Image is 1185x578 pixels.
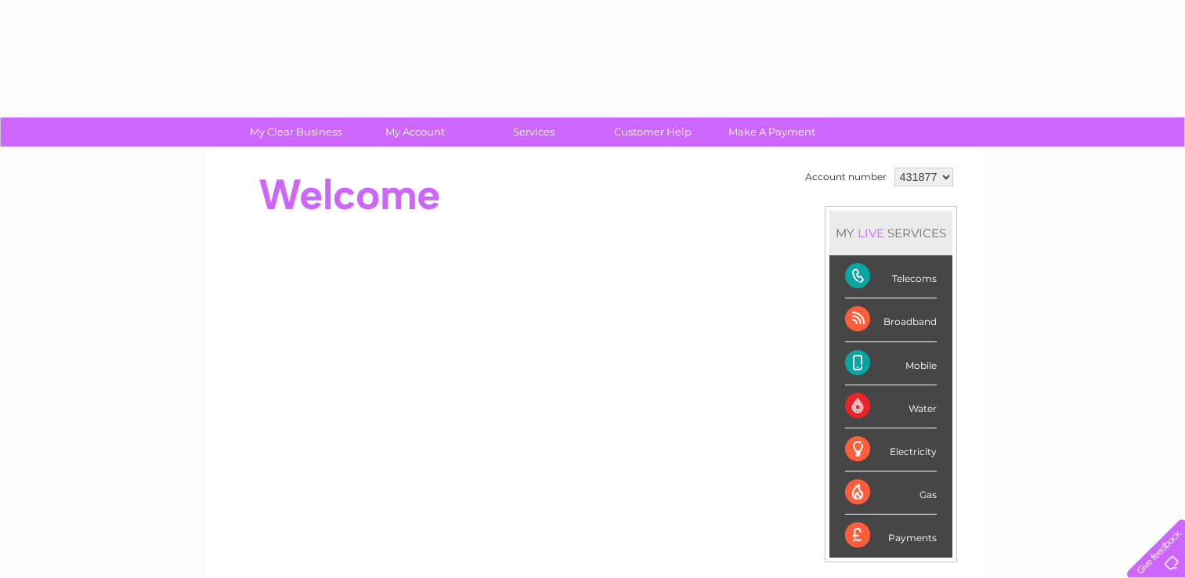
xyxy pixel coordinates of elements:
[854,226,887,240] div: LIVE
[801,164,891,190] td: Account number
[845,298,937,341] div: Broadband
[845,515,937,557] div: Payments
[845,428,937,471] div: Electricity
[350,117,479,146] a: My Account
[845,471,937,515] div: Gas
[845,255,937,298] div: Telecoms
[829,211,952,255] div: MY SERVICES
[469,117,598,146] a: Services
[845,342,937,385] div: Mobile
[707,117,836,146] a: Make A Payment
[845,385,937,428] div: Water
[588,117,717,146] a: Customer Help
[231,117,360,146] a: My Clear Business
